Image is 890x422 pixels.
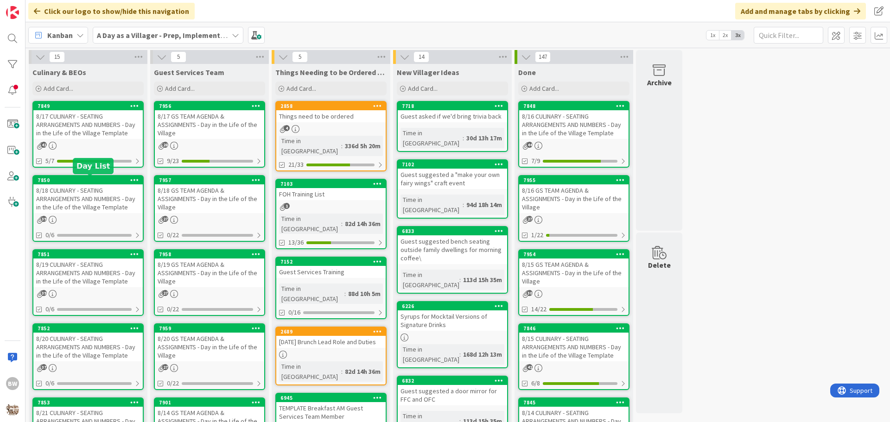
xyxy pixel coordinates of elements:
[45,304,54,314] span: 0/6
[344,289,346,299] span: :
[159,177,264,183] div: 7957
[155,324,264,333] div: 7959
[288,160,304,170] span: 21/33
[280,258,386,265] div: 7152
[519,176,629,213] div: 79558/16 GS TEAM AGENDA & ASSIGNMENTS - Day in the Life of the Village
[41,216,47,222] span: 39
[464,133,504,143] div: 30d 13h 17m
[286,84,316,93] span: Add Card...
[400,344,459,365] div: Time in [GEOGRAPHIC_DATA]
[6,377,19,390] div: BW
[527,364,533,370] span: 41
[280,328,386,335] div: 2689
[33,333,143,361] div: 8/20 CULINARY - SEATING ARRANGEMENTS AND NUMBERS - Day in the Life of the Village Template
[341,219,343,229] span: :
[647,77,672,88] div: Archive
[346,289,383,299] div: 88d 10h 5m
[398,385,507,405] div: Guest suggested a door mirror for FFC and OFC
[6,6,19,19] img: Visit kanbanzone.com
[155,176,264,213] div: 79578/18 GS TEAM AGENDA & ASSIGNMENTS - Day in the Life of the Village
[33,110,143,139] div: 8/17 CULINARY - SEATING ARRANGEMENTS AND NUMBERS - Day in the Life of the Village Template
[398,169,507,189] div: Guest suggested a "make your own fairy wings" craft event
[398,102,507,110] div: 7718
[529,84,559,93] span: Add Card...
[398,227,507,235] div: 6833
[735,3,866,19] div: Add and manage tabs by clicking
[276,266,386,278] div: Guest Services Training
[276,328,386,348] div: 2689[DATE] Brunch Lead Role and Duties
[523,103,629,109] div: 7848
[33,176,143,213] div: 78508/18 CULINARY - SEATING ARRANGEMENTS AND NUMBERS - Day in the Life of the Village Template
[41,142,47,148] span: 41
[97,31,262,40] b: A Day as a Villager - Prep, Implement and Execute
[154,249,265,316] a: 79588/19 GS TEAM AGENDA & ASSIGNMENTS - Day in the Life of the Village0/22
[519,324,629,333] div: 7846
[398,227,507,264] div: 6833Guest suggested bench seating outside family dwellings for morning coffee\
[33,102,143,110] div: 7849
[162,364,168,370] span: 27
[531,156,540,166] span: 7/9
[32,175,144,242] a: 78508/18 CULINARY - SEATING ARRANGEMENTS AND NUMBERS - Day in the Life of the Village Template0/6
[343,219,383,229] div: 82d 14h 36m
[33,324,143,361] div: 78528/20 CULINARY - SEATING ARRANGEMENTS AND NUMBERS - Day in the Life of the Village Template
[519,250,629,287] div: 79548/15 GS TEAM AGENDA & ASSIGNMENTS - Day in the Life of the Village
[518,101,629,168] a: 78488/16 CULINARY - SEATING ARRANGEMENTS AND NUMBERS - Day in the Life of the Village Template7/9
[38,251,143,258] div: 7851
[45,230,54,240] span: 0/6
[398,310,507,331] div: Syrups for Mocktail Versions of Signature Drinks
[519,102,629,139] div: 78488/16 CULINARY - SEATING ARRANGEMENTS AND NUMBERS - Day in the Life of the Village Template
[33,258,143,287] div: 8/19 CULINARY - SEATING ARRANGEMENTS AND NUMBERS - Day in the Life of the Village Template
[276,110,386,122] div: Things need to be ordered
[343,141,383,151] div: 336d 5h 20m
[159,325,264,332] div: 7959
[154,68,224,77] span: Guest Services Team
[519,102,629,110] div: 7848
[523,177,629,183] div: 7955
[38,399,143,406] div: 7853
[402,161,507,168] div: 7102
[32,68,86,77] span: Culinary & BEOs
[154,323,265,390] a: 79598/20 GS TEAM AGENDA & ASSIGNMENTS - Day in the Life of the Village0/22
[33,176,143,184] div: 7850
[275,101,387,171] a: 2858Things need to be orderedTime in [GEOGRAPHIC_DATA]:336d 5h 20m21/33
[155,176,264,184] div: 7957
[155,102,264,139] div: 79568/17 GS TEAM AGENDA & ASSIGNMENTS - Day in the Life of the Village
[159,103,264,109] div: 7956
[731,31,744,40] span: 3x
[459,275,461,285] span: :
[45,378,54,388] span: 0/6
[38,325,143,332] div: 7852
[527,216,533,222] span: 27
[279,214,341,234] div: Time in [GEOGRAPHIC_DATA]
[398,110,507,122] div: Guest asked if we'd bring trivia back
[464,200,504,210] div: 94d 18h 14m
[275,179,387,249] a: 7103FOH Training ListTime in [GEOGRAPHIC_DATA]:82d 14h 36m13/36
[280,181,386,187] div: 7103
[159,251,264,258] div: 7958
[154,101,265,168] a: 79568/17 GS TEAM AGENDA & ASSIGNMENTS - Day in the Life of the Village9/23
[276,258,386,278] div: 7152Guest Services Training
[519,250,629,258] div: 7954
[45,156,54,166] span: 5/7
[280,103,386,109] div: 2858
[397,226,508,294] a: 6833Guest suggested bench seating outside family dwellings for morning coffee\Time in [GEOGRAPHIC...
[398,235,507,264] div: Guest suggested bench seating outside family dwellings for morning coffee\
[6,403,19,416] img: avatar
[397,301,508,368] a: 6226Syrups for Mocktail Versions of Signature DrinksTime in [GEOGRAPHIC_DATA]:168d 12h 13m
[276,180,386,188] div: 7103
[531,304,547,314] span: 14/22
[518,323,629,390] a: 78468/15 CULINARY - SEATING ARRANGEMENTS AND NUMBERS - Day in the Life of the Village Template6/8
[276,258,386,266] div: 7152
[165,84,195,93] span: Add Card...
[463,200,464,210] span: :
[706,31,719,40] span: 1x
[284,125,290,131] span: 4
[276,394,386,402] div: 6945
[19,1,42,13] span: Support
[155,398,264,407] div: 7901
[397,68,459,77] span: New Villager Ideas
[38,177,143,183] div: 7850
[719,31,731,40] span: 2x
[155,250,264,287] div: 79588/19 GS TEAM AGENDA & ASSIGNMENTS - Day in the Life of the Village
[461,275,504,285] div: 113d 15h 35m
